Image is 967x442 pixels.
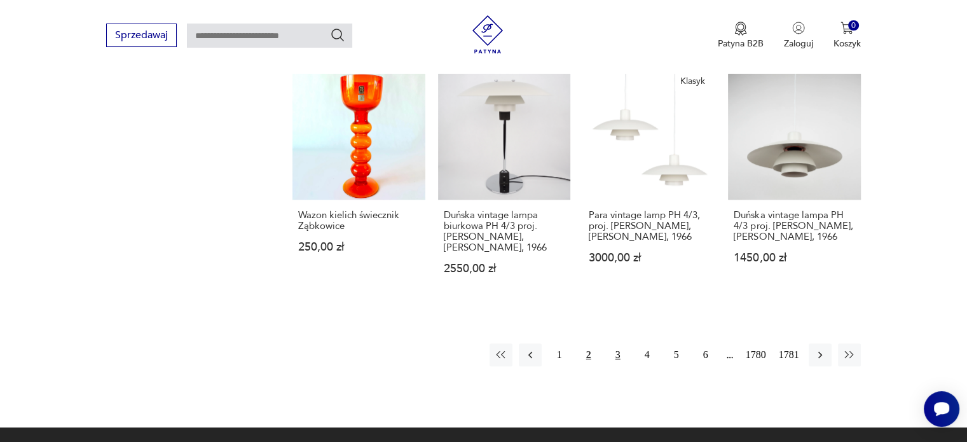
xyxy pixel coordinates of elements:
div: 0 [848,20,859,31]
button: 1 [548,343,571,366]
a: Wazon kielich świecznik ZąbkowiceWazon kielich świecznik Ząbkowice250,00 zł [292,67,425,299]
img: Patyna - sklep z meblami i dekoracjami vintage [469,15,507,53]
button: 4 [636,343,659,366]
p: Zaloguj [784,38,813,50]
button: Szukaj [330,27,345,43]
h3: Para vintage lamp PH 4/3, proj. [PERSON_NAME], [PERSON_NAME], 1966 [589,210,710,242]
p: 3000,00 zł [589,252,710,263]
h3: Wazon kielich świecznik Ząbkowice [298,210,419,231]
button: 0Koszyk [833,22,861,50]
p: 250,00 zł [298,242,419,252]
button: 2 [577,343,600,366]
p: Koszyk [833,38,861,50]
button: Zaloguj [784,22,813,50]
p: 2550,00 zł [444,263,565,274]
h3: Duńska vintage lampa PH 4/3 proj. [PERSON_NAME], [PERSON_NAME], 1966 [734,210,854,242]
a: Duńska vintage lampa biurkowa PH 4/3 proj. Poul Henningsen, Louis Poulsen, 1966Duńska vintage lam... [438,67,570,299]
img: Ikonka użytkownika [792,22,805,34]
h3: Duńska vintage lampa biurkowa PH 4/3 proj. [PERSON_NAME], [PERSON_NAME], 1966 [444,210,565,253]
button: 1780 [743,343,769,366]
a: Duńska vintage lampa PH 4/3 proj. Poul Henningsen, Louis Poulsen, 1966Duńska vintage lampa PH 4/3... [728,67,860,299]
p: 1450,00 zł [734,252,854,263]
button: 6 [694,343,717,366]
button: 3 [607,343,629,366]
iframe: Smartsupp widget button [924,391,959,427]
img: Ikona medalu [734,22,747,36]
button: 1781 [776,343,802,366]
button: Patyna B2B [718,22,764,50]
a: Ikona medaluPatyna B2B [718,22,764,50]
a: Sprzedawaj [106,32,177,41]
p: Patyna B2B [718,38,764,50]
button: 5 [665,343,688,366]
button: Sprzedawaj [106,24,177,47]
img: Ikona koszyka [840,22,853,34]
a: KlasykPara vintage lamp PH 4/3, proj. Poul Henningsen, Louis Poulsen, 1966Para vintage lamp PH 4/... [583,67,715,299]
